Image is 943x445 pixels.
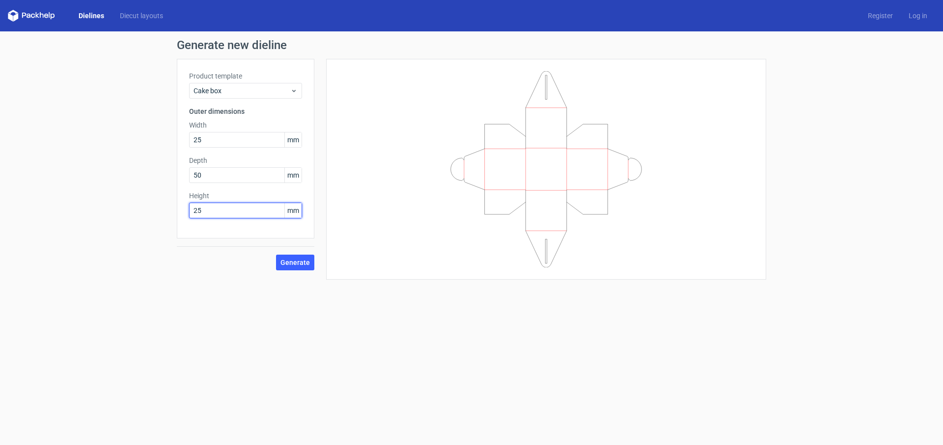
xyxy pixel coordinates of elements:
h1: Generate new dieline [177,39,766,51]
span: Generate [280,259,310,266]
a: Register [860,11,901,21]
label: Height [189,191,302,201]
a: Dielines [71,11,112,21]
label: Width [189,120,302,130]
button: Generate [276,255,314,270]
a: Diecut layouts [112,11,171,21]
span: Cake box [194,86,290,96]
a: Log in [901,11,935,21]
h3: Outer dimensions [189,106,302,116]
span: mm [284,132,302,147]
label: Product template [189,71,302,81]
span: mm [284,203,302,218]
label: Depth [189,156,302,165]
span: mm [284,168,302,183]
